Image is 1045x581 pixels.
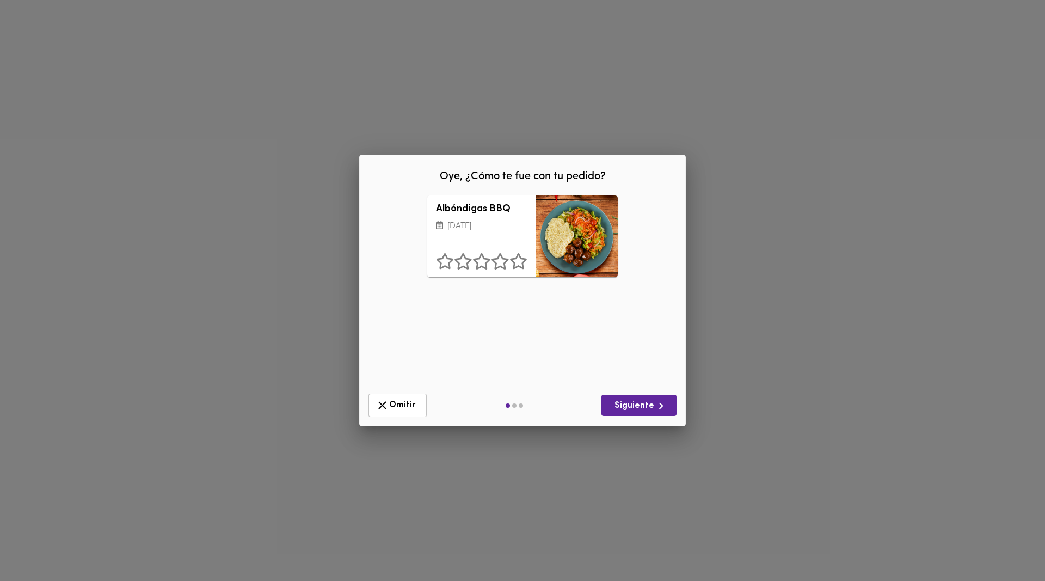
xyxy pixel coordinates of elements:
p: [DATE] [436,221,527,233]
iframe: Messagebird Livechat Widget [982,518,1034,570]
div: Albóndigas BBQ [536,195,618,277]
span: Omitir [376,399,420,412]
span: Oye, ¿Cómo te fue con tu pedido? [440,171,606,182]
button: Siguiente [601,395,677,416]
button: Omitir [368,394,427,417]
h3: Albóndigas BBQ [436,204,527,215]
span: Siguiente [610,399,668,413]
